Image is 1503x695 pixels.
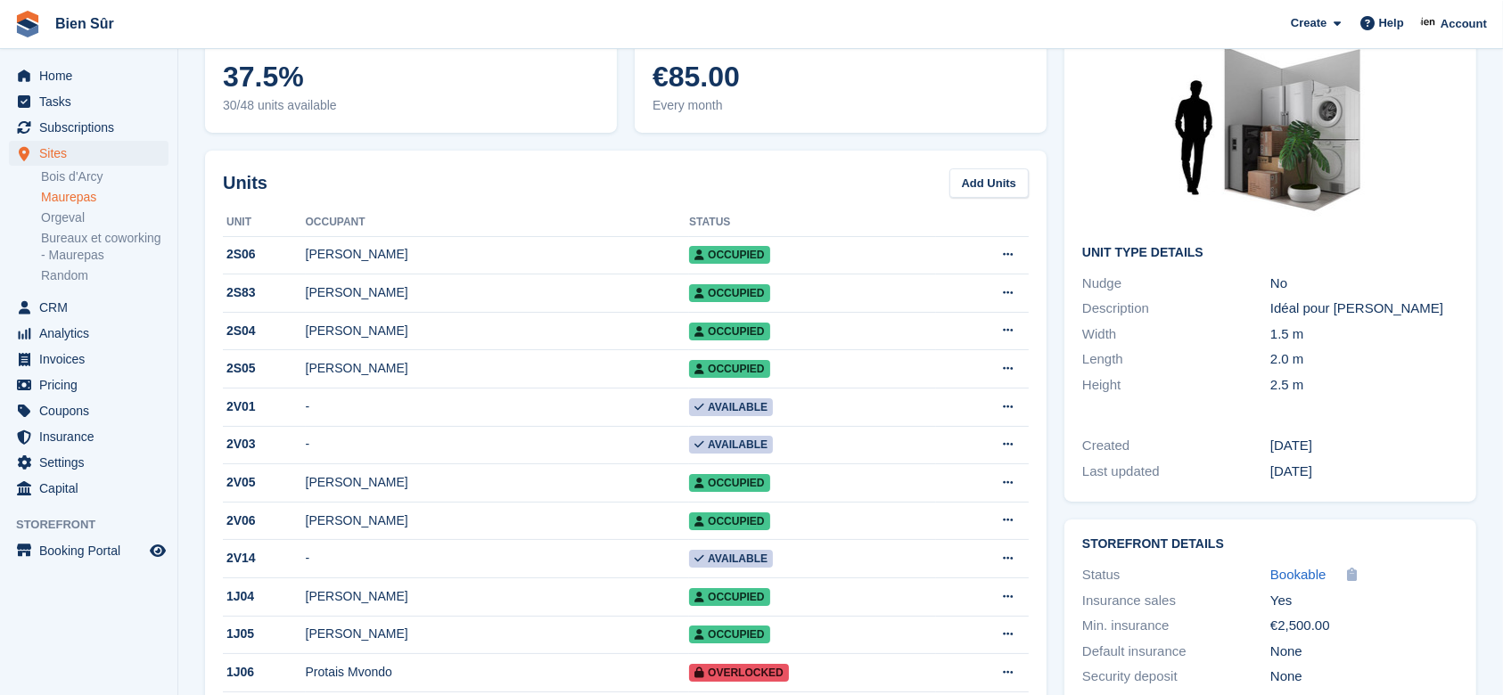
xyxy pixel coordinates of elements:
div: Security deposit [1082,666,1270,687]
span: Create [1291,14,1326,32]
span: Settings [39,450,146,475]
span: Occupied [689,284,769,302]
span: Insurance [39,424,146,449]
div: [PERSON_NAME] [306,473,690,492]
span: Available [689,398,773,416]
div: 2V14 [223,549,306,568]
th: Unit [223,208,306,237]
span: Analytics [39,321,146,346]
td: - [306,388,690,427]
span: Tasks [39,89,146,114]
span: Invoices [39,347,146,372]
img: stora-icon-8386f47178a22dfd0bd8f6a31ec36ba5ce8667c1dd55bd0f319d3a0aa187defe.svg [14,11,41,37]
span: Help [1379,14,1404,32]
h2: Units [223,169,267,196]
div: 2.0 m [1270,349,1458,370]
div: [PERSON_NAME] [306,322,690,340]
span: Account [1441,15,1487,33]
img: Asmaa Habri [1420,14,1438,32]
a: Bois d'Arcy [41,168,168,185]
div: None [1270,642,1458,662]
a: Bookable [1270,565,1326,585]
span: Occupied [689,512,769,530]
span: Pricing [39,372,146,397]
div: 2V01 [223,397,306,416]
div: Default insurance [1082,642,1270,662]
div: 2V05 [223,473,306,492]
a: menu [9,372,168,397]
div: 2V06 [223,511,306,530]
a: Preview store [147,540,168,561]
a: menu [9,450,168,475]
div: Idéal pour [PERSON_NAME] [1270,298,1458,319]
span: 30/48 units available [223,96,599,115]
div: [PERSON_NAME] [306,587,690,606]
span: Overlocked [689,664,789,682]
div: 1J06 [223,663,306,682]
span: Every month [653,96,1029,115]
a: Bien Sûr [48,9,121,38]
span: Available [689,436,773,454]
div: [DATE] [1270,436,1458,456]
span: Booking Portal [39,538,146,563]
span: €85.00 [653,61,1029,93]
a: menu [9,141,168,166]
div: [PERSON_NAME] [306,359,690,378]
div: [PERSON_NAME] [306,511,690,530]
div: Min. insurance [1082,616,1270,636]
span: Available [689,550,773,568]
div: Last updated [1082,462,1270,482]
a: menu [9,115,168,140]
div: [PERSON_NAME] [306,245,690,264]
div: 2S04 [223,322,306,340]
span: Storefront [16,516,177,534]
img: box-3m2.jpg [1137,31,1404,232]
td: - [306,540,690,578]
a: menu [9,398,168,423]
div: Created [1082,436,1270,456]
a: menu [9,424,168,449]
div: 1J05 [223,625,306,643]
div: Description [1082,298,1270,319]
div: Nudge [1082,274,1270,294]
span: Bookable [1270,567,1326,582]
a: menu [9,63,168,88]
span: Occupied [689,360,769,378]
div: 2S05 [223,359,306,378]
a: Maurepas [41,189,168,206]
span: Occupied [689,246,769,264]
span: Capital [39,476,146,501]
div: 1.5 m [1270,324,1458,345]
a: menu [9,295,168,320]
th: Occupant [306,208,690,237]
div: €2,500.00 [1270,616,1458,636]
div: Status [1082,565,1270,585]
div: No [1270,274,1458,294]
span: 37.5% [223,61,599,93]
a: menu [9,321,168,346]
a: Random [41,267,168,284]
div: Length [1082,349,1270,370]
a: menu [9,89,168,114]
span: Home [39,63,146,88]
span: Sites [39,141,146,166]
span: Occupied [689,474,769,492]
div: 1J04 [223,587,306,606]
a: menu [9,538,168,563]
div: Yes [1270,591,1458,611]
div: Height [1082,375,1270,396]
div: [DATE] [1270,462,1458,482]
a: menu [9,476,168,501]
a: Add Units [949,168,1029,198]
a: menu [9,347,168,372]
a: Bureaux et coworking - Maurepas [41,230,168,264]
div: 2V03 [223,435,306,454]
th: Status [689,208,936,237]
a: Orgeval [41,209,168,226]
div: None [1270,666,1458,687]
div: 2S06 [223,245,306,264]
h2: Storefront Details [1082,537,1458,552]
div: [PERSON_NAME] [306,283,690,302]
span: Subscriptions [39,115,146,140]
div: 2.5 m [1270,375,1458,396]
